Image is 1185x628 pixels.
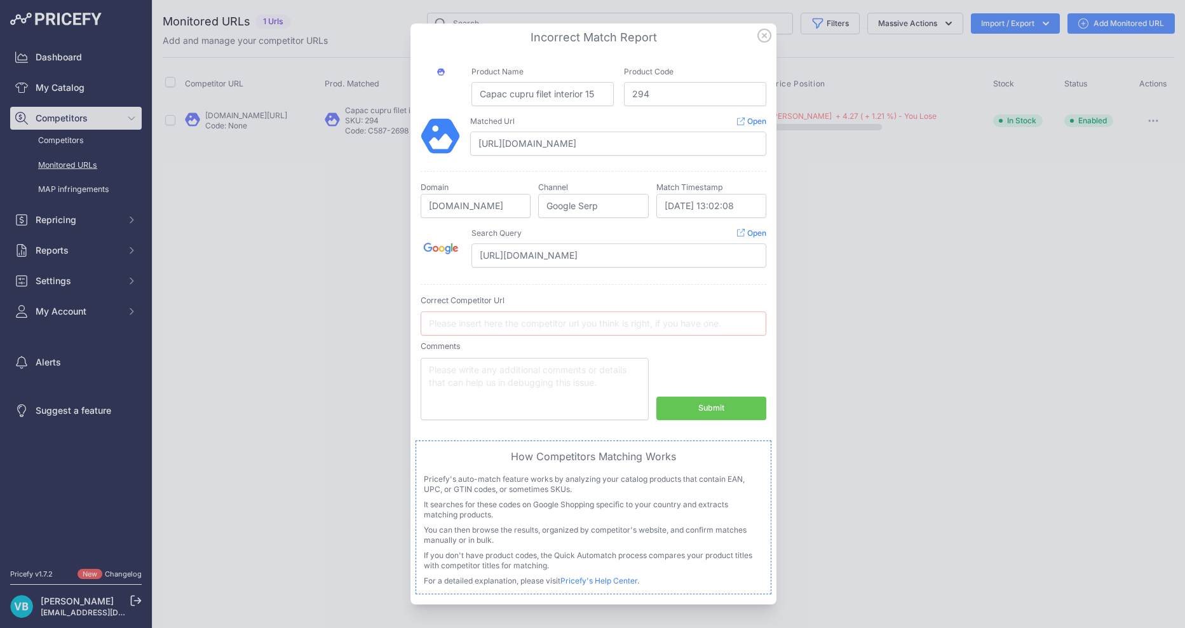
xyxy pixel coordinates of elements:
p: You can then browse the results, organized by competitor's website, and confirm matches manually ... [424,525,763,545]
h3: How Competitors Matching Works [424,449,763,464]
a: Open [737,228,766,238]
h3: Incorrect Match Report [421,29,766,46]
div: Submit [698,402,724,414]
div: Search Query [471,228,522,238]
label: Comments [421,341,461,351]
p: Pricefy's auto-match feature works by analyzing your catalog products that contain EAN, UPC, or G... [424,474,763,495]
p: If you don't have product codes, the Quick Automatch process compares your product titles with co... [424,550,763,571]
label: Domain [421,182,449,192]
label: Match Timestamp [656,182,723,192]
button: Submit [656,397,766,420]
label: Product Code [624,67,674,76]
label: Correct Competitor Url [421,296,504,305]
a: Pricefy's Help Center [560,576,637,585]
div: Matched Url [470,116,515,126]
input: Please insert here the competitor url you think is right, if you have one. [421,311,766,336]
p: It searches for these codes on Google Shopping specific to your country and extracts matching pro... [424,500,763,520]
label: Channel [538,182,568,192]
label: Product Name [471,67,524,76]
a: Open [737,116,766,126]
p: For a detailed explanation, please visit . [424,576,763,586]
